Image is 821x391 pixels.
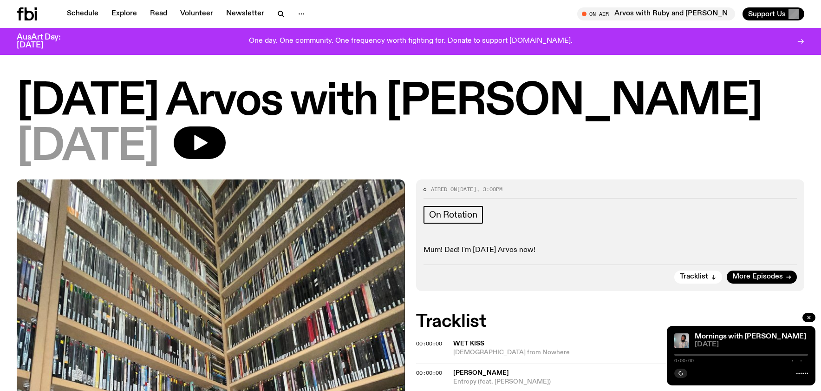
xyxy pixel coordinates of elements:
button: Tracklist [674,271,722,284]
a: Schedule [61,7,104,20]
button: 00:00:00 [416,341,442,346]
button: Support Us [743,7,804,20]
span: Support Us [748,10,786,18]
h3: AusArt Day: [DATE] [17,33,76,49]
span: More Episodes [732,273,783,280]
span: Entropy (feat. [PERSON_NAME]) [453,378,804,386]
span: On Rotation [429,210,477,220]
span: , 3:00pm [476,186,502,193]
img: Kana Frazer is smiling at the camera with her head tilted slightly to her left. She wears big bla... [674,333,689,348]
span: Wet Kiss [453,340,484,347]
span: -:--:-- [788,358,808,363]
span: Tracklist [680,273,708,280]
a: More Episodes [727,271,797,284]
a: Volunteer [175,7,219,20]
span: [DATE] [695,341,808,348]
a: Read [144,7,173,20]
h1: [DATE] Arvos with [PERSON_NAME] [17,81,804,123]
span: [DATE] [17,126,159,168]
span: [DEMOGRAPHIC_DATA] from Nowhere [453,348,723,357]
h2: Tracklist [416,313,804,330]
span: Aired on [431,186,457,193]
span: 00:00:00 [416,340,442,347]
span: [DATE] [457,186,476,193]
button: 00:00:00 [416,371,442,376]
button: On AirArvos with Ruby and [PERSON_NAME] [577,7,735,20]
span: [PERSON_NAME] [453,370,509,376]
a: Mornings with [PERSON_NAME] [695,333,806,340]
span: 0:00:00 [674,358,694,363]
a: Explore [106,7,143,20]
span: 00:00:00 [416,369,442,377]
p: Mum! Dad! I'm [DATE] Arvos now! [424,246,797,255]
a: Newsletter [221,7,270,20]
a: On Rotation [424,206,483,224]
p: One day. One community. One frequency worth fighting for. Donate to support [DOMAIN_NAME]. [249,37,573,46]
